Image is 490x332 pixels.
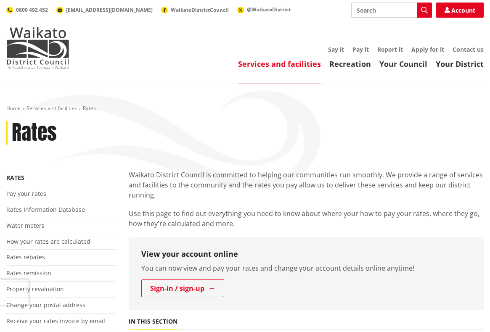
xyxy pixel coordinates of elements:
a: Rates remission [6,269,51,277]
a: @WaikatoDistrict [237,6,291,13]
a: 0800 492 452 [6,6,48,13]
span: [EMAIL_ADDRESS][DOMAIN_NAME] [66,6,153,13]
a: Change your postal address [6,301,85,309]
a: Report it [377,45,403,53]
a: Your District [436,59,484,69]
span: 0800 492 452 [16,6,48,13]
a: How your rates are calculated [6,237,90,245]
a: Apply for it [411,45,444,53]
nav: breadcrumb [6,105,484,112]
a: Rates Information Database [6,206,85,213]
a: Account [436,3,484,18]
span: @WaikatoDistrict [247,6,291,13]
span: WaikatoDistrictCouncil [171,6,229,13]
a: [EMAIL_ADDRESS][DOMAIN_NAME] [56,6,153,13]
a: Services and facilities [26,105,77,112]
a: Receive your rates invoice by email [6,317,105,325]
p: Waikato District Council is committed to helping our communities run smoothly. We provide a range... [129,170,484,200]
a: Rates rebates [6,253,45,261]
a: WaikatoDistrictCouncil [161,6,229,13]
a: Services and facilities [238,59,321,69]
a: Water meters [6,221,45,229]
a: Your Council [379,59,427,69]
a: Contact us [453,45,484,53]
a: Pay it [352,45,369,53]
a: Pay your rates [6,190,46,198]
a: Sign-in / sign-up [141,279,224,297]
a: Property revaluation [6,285,64,293]
img: Waikato District Council - Te Kaunihera aa Takiwaa o Waikato [6,27,69,69]
a: Rates [6,174,24,182]
p: You can now view and pay your rates and change your account details online anytime! [141,263,471,273]
h3: View your account online [141,250,471,259]
a: Recreation [329,59,371,69]
p: Use this page to find out everything you need to know about where your how to pay your rates, whe... [129,208,484,229]
input: Search input [351,3,432,18]
span: Rates [83,105,96,112]
a: Say it [328,45,344,53]
a: Home [6,105,21,112]
h1: Rates [12,121,57,145]
h5: In this section [129,318,177,325]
